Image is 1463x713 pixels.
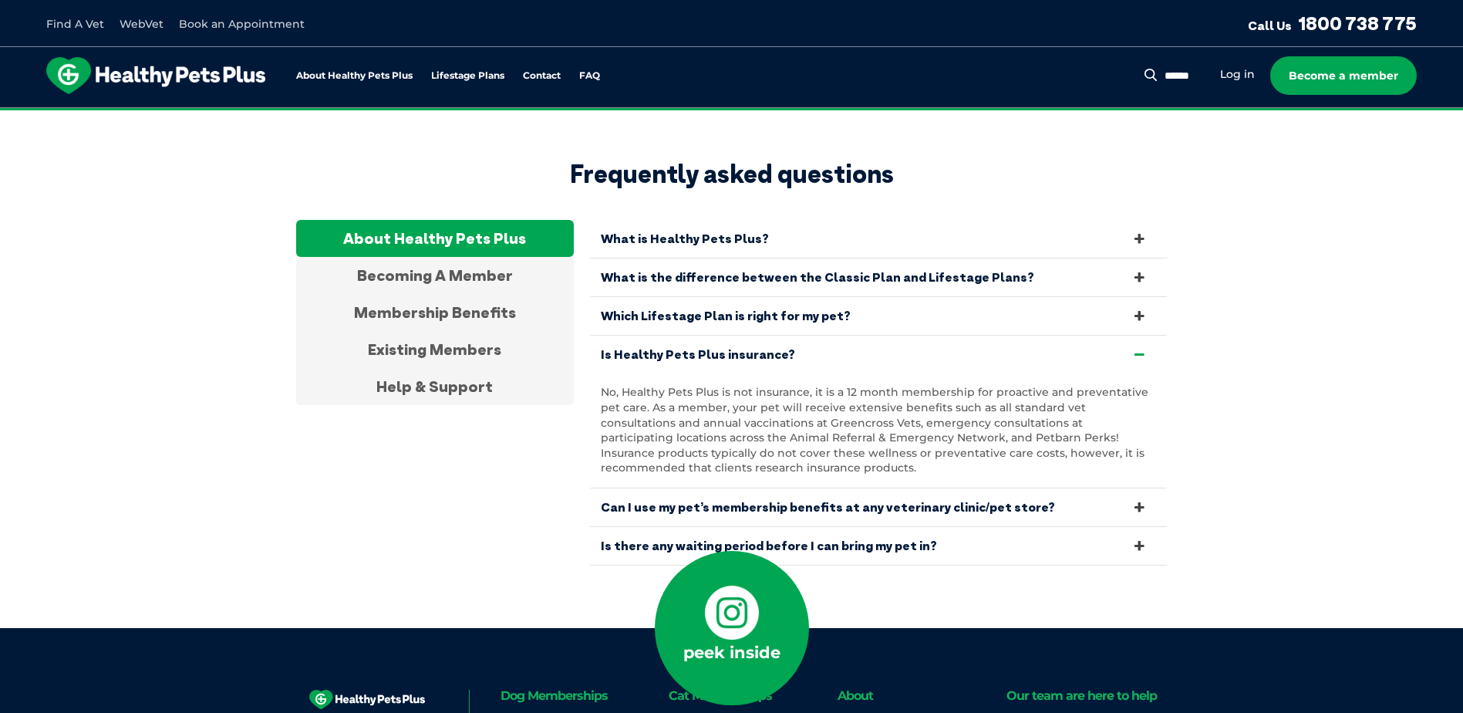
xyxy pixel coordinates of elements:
h6: Cat Memberships [669,690,830,701]
a: About Healthy Pets Plus [296,71,413,81]
a: What is Healthy Pets Plus? [589,220,1168,258]
p: No, Healthy Pets Plus is not insurance, it is a 12 month membership for proactive and preventativ... [601,385,1156,476]
div: About Healthy Pets Plus [296,220,574,257]
a: Lifestage Plans [431,71,504,81]
div: Existing Members [296,331,574,368]
h6: Our team are here to help [1006,690,1157,701]
a: Contact [523,71,561,81]
h2: Frequently asked questions [296,159,1168,188]
a: Can I use my pet’s membership benefits at any veterinary clinic/pet store? [589,488,1168,526]
h6: About [838,690,999,701]
img: hpp-logo [46,57,265,94]
div: Membership Benefits [296,294,574,331]
a: Call Us1800 738 775 [1248,12,1417,35]
a: Book an Appointment [179,17,305,31]
div: Becoming A Member [296,257,574,294]
span: Proactive, preventative wellness program designed to keep your pet healthier and happier for longer [443,108,1020,122]
a: WebVet [120,17,163,31]
button: Search [1141,67,1161,83]
p: peek inside [683,640,780,667]
div: Help & Support [296,368,574,405]
span: Call Us [1248,18,1292,33]
a: Log in [1220,67,1255,82]
a: Become a member [1270,56,1417,95]
a: Which Lifestage Plan is right for my pet? [589,297,1168,335]
h6: Dog Memberships [501,690,662,701]
a: Is Healthy Pets Plus insurance? [589,336,1168,373]
img: HEALTHY PETS PLUS [309,690,425,710]
a: What is the difference between the Classic Plan and Lifestage Plans? [589,259,1168,296]
a: Is there any waiting period before I can bring my pet in? [589,527,1168,565]
a: FAQ [579,71,600,81]
a: Find A Vet [46,17,104,31]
